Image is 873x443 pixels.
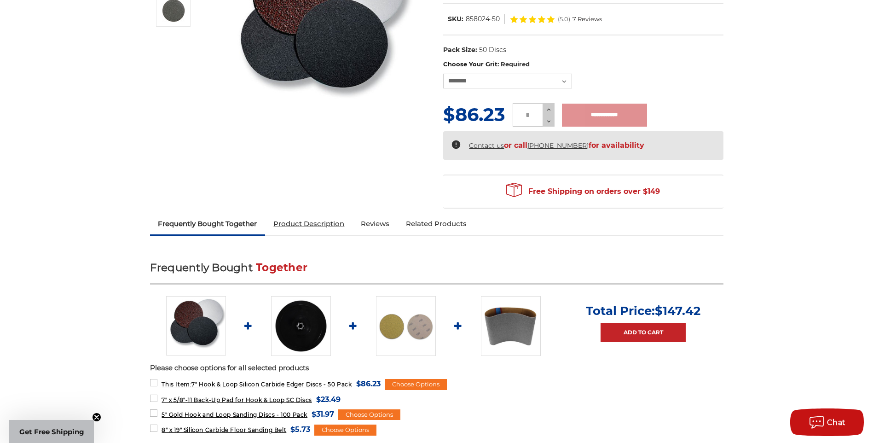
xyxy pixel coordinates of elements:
[572,16,602,22] span: 7 Reviews
[356,378,381,390] span: $86.23
[443,103,505,126] span: $86.23
[469,141,504,150] a: Contact us
[479,45,506,55] dd: 50 Discs
[469,136,644,155] span: or call for availability
[9,420,94,443] div: Get Free ShippingClose teaser
[162,411,307,418] span: 5" Gold Hook and Loop Sanding Discs - 100 Pack
[150,261,253,274] span: Frequently Bought
[162,396,312,403] span: 7" x 5/8"-11 Back-Up Pad for Hook & Loop SC Discs
[827,418,846,427] span: Chat
[466,14,500,24] dd: 858024-50
[655,303,700,318] span: $147.42
[385,379,447,390] div: Choose Options
[314,425,376,436] div: Choose Options
[256,261,307,274] span: Together
[92,413,101,422] button: Close teaser
[162,426,286,433] span: 8" x 19" Silicon Carbide Floor Sanding Belt
[265,214,353,234] a: Product Description
[162,381,191,388] strong: This Item:
[448,14,463,24] dt: SKU:
[150,363,723,373] p: Please choose options for all selected products
[443,45,477,55] dt: Pack Size:
[353,214,398,234] a: Reviews
[506,182,660,201] span: Free Shipping on orders over $149
[527,141,589,150] a: [PHONE_NUMBER]
[338,409,400,420] div: Choose Options
[290,423,310,436] span: $5.73
[166,296,226,356] img: Silicon Carbide 7" Hook & Loop Edger Discs
[790,408,864,436] button: Chat
[398,214,475,234] a: Related Products
[316,393,341,406] span: $23.49
[501,60,530,68] small: Required
[586,303,700,318] p: Total Price:
[312,408,334,420] span: $31.97
[162,381,352,388] span: 7" Hook & Loop Silicon Carbide Edger Discs - 50 Pack
[601,323,686,342] a: Add to Cart
[19,427,84,436] span: Get Free Shipping
[150,214,266,234] a: Frequently Bought Together
[558,16,570,22] span: (5.0)
[443,60,723,69] label: Choose Your Grit:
